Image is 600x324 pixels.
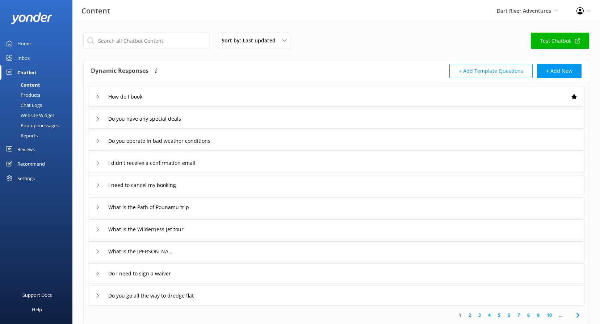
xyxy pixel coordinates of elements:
div: Content [4,80,40,90]
a: 1 [455,312,465,319]
h3: Content [81,5,110,17]
div: Support Docs [22,288,52,302]
span: ... [555,312,566,319]
a: Website Widget [4,110,72,120]
a: 9 [533,312,543,319]
div: Website Widget [4,110,54,120]
a: 5 [494,312,504,319]
a: 3 [475,312,484,319]
a: Content [4,80,72,90]
input: Search all Chatbot Content [83,33,210,49]
a: Pop-up messages [4,120,72,130]
a: 4 [484,312,494,319]
a: Products [4,90,72,100]
a: 2 [465,312,475,319]
img: yonder-white-logo.png [11,12,53,24]
div: Inbox [17,51,30,65]
h4: Dynamic Responses [91,64,148,78]
button: + Add New [537,64,582,78]
a: Chat Logs [4,100,72,110]
div: Settings [17,171,35,186]
a: 6 [504,312,514,319]
div: Pop-up messages [4,120,59,130]
a: 8 [524,312,533,319]
a: 7 [514,312,524,319]
div: Recommend [17,157,45,171]
div: Home [17,36,31,51]
a: 10 [543,312,555,319]
span: Sort by: Last updated [222,37,280,45]
span: Dart River Adventures [497,7,551,14]
div: Chat Logs [4,100,42,110]
div: Products [4,90,40,100]
div: Reviews [17,142,35,157]
div: Help [32,302,42,317]
a: Reports [4,130,72,141]
button: + Add Template Questions [449,64,533,78]
a: Test Chatbot [531,33,589,49]
div: Reports [4,130,38,141]
div: Chatbot [17,65,37,80]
